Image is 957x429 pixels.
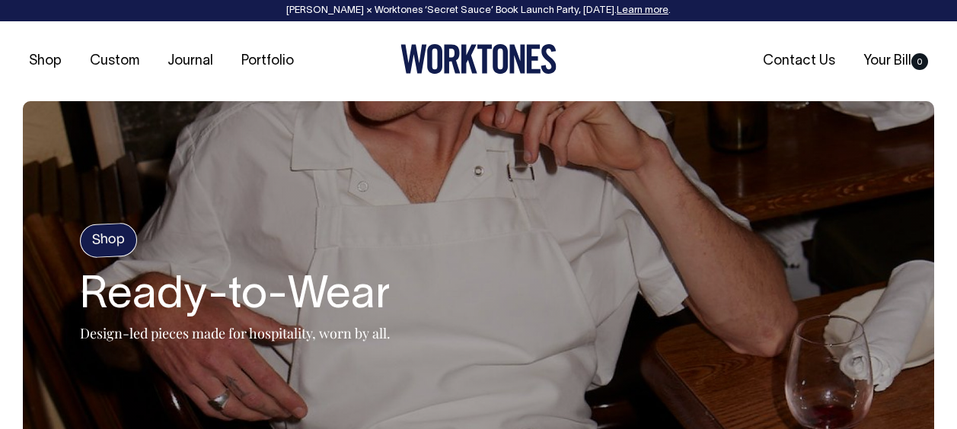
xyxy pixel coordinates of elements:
a: Portfolio [235,49,300,74]
a: Your Bill0 [857,49,934,74]
a: Custom [84,49,145,74]
h2: Ready-to-Wear [80,272,391,321]
div: [PERSON_NAME] × Worktones ‘Secret Sauce’ Book Launch Party, [DATE]. . [15,5,942,16]
span: 0 [911,53,928,70]
a: Contact Us [757,49,841,74]
p: Design-led pieces made for hospitality, worn by all. [80,324,391,342]
a: Journal [161,49,219,74]
a: Learn more [617,6,668,15]
h4: Shop [79,222,138,258]
a: Shop [23,49,68,74]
